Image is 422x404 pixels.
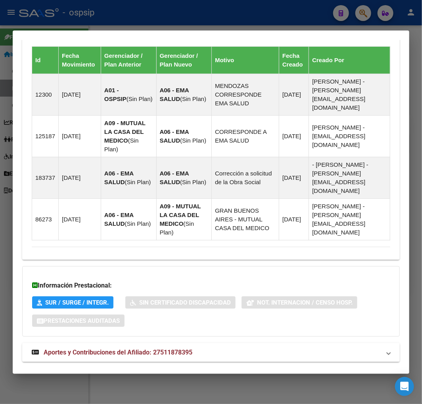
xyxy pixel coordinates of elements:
td: [DATE] [59,115,101,157]
div: Open Intercom Messenger [395,377,414,396]
span: Sin Certificado Discapacidad [139,299,231,306]
strong: A06 - EMA SALUD [160,87,189,102]
span: Sin Plan [160,220,194,236]
td: 183737 [32,157,59,198]
strong: A06 - EMA SALUD [160,128,189,144]
button: Prestaciones Auditadas [32,314,125,327]
td: ( ) [156,115,212,157]
strong: A09 - MUTUAL LA CASA DEL MEDICO [104,120,146,144]
h3: Información Prestacional: [32,281,390,290]
td: ( ) [156,198,212,240]
strong: A06 - EMA SALUD [104,212,134,227]
span: Sin Plan [127,220,149,227]
th: Id [32,46,59,74]
td: [DATE] [279,198,309,240]
strong: A06 - EMA SALUD [160,170,189,185]
span: Sin Plan [129,95,151,102]
strong: A09 - MUTUAL LA CASA DEL MEDICO [160,203,201,227]
td: ( ) [101,115,156,157]
td: ( ) [101,198,156,240]
td: ( ) [101,157,156,198]
span: Sin Plan [182,95,204,102]
span: Prestaciones Auditadas [44,317,120,324]
td: - [PERSON_NAME] - [PERSON_NAME][EMAIL_ADDRESS][DOMAIN_NAME] [309,157,390,198]
button: Sin Certificado Discapacidad [125,296,236,309]
td: ( ) [156,157,212,198]
td: [DATE] [279,74,309,115]
td: 12300 [32,74,59,115]
span: Sin Plan [182,179,204,185]
td: 125187 [32,115,59,157]
td: ( ) [101,74,156,115]
td: [PERSON_NAME] - [PERSON_NAME][EMAIL_ADDRESS][DOMAIN_NAME] [309,74,390,115]
span: Sin Plan [182,137,204,144]
td: [DATE] [279,115,309,157]
td: CORRESPONDE A EMA SALUD [212,115,279,157]
td: 86273 [32,198,59,240]
td: [DATE] [59,74,101,115]
td: [DATE] [59,157,101,198]
button: SUR / SURGE / INTEGR. [32,296,113,309]
td: Corrección a solicitud de la Obra Social [212,157,279,198]
td: [DATE] [279,157,309,198]
td: GRAN BUENOS AIRES - MUTUAL CASA DEL MEDICO [212,198,279,240]
td: [PERSON_NAME] - [EMAIL_ADDRESS][DOMAIN_NAME] [309,115,390,157]
th: Fecha Creado [279,46,309,74]
td: [PERSON_NAME] - [PERSON_NAME][EMAIL_ADDRESS][DOMAIN_NAME] [309,198,390,240]
th: Fecha Movimiento [59,46,101,74]
button: Not. Internacion / Censo Hosp. [242,296,357,309]
mat-expansion-panel-header: Aportes y Contribuciones del Afiliado: 27511878395 [22,343,400,362]
th: Motivo [212,46,279,74]
span: Not. Internacion / Censo Hosp. [257,299,353,306]
td: [DATE] [59,198,101,240]
span: SUR / SURGE / INTEGR. [45,299,109,306]
span: Sin Plan [127,179,149,185]
th: Gerenciador / Plan Nuevo [156,46,212,74]
span: Sin Plan [104,137,139,152]
th: Creado Por [309,46,390,74]
strong: A01 - OSPSIP [104,87,127,102]
th: Gerenciador / Plan Anterior [101,46,156,74]
span: Aportes y Contribuciones del Afiliado: 27511878395 [44,349,192,356]
strong: A06 - EMA SALUD [104,170,134,185]
td: MENDOZAS CORRESPONDE EMA SALUD [212,74,279,115]
td: ( ) [156,74,212,115]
